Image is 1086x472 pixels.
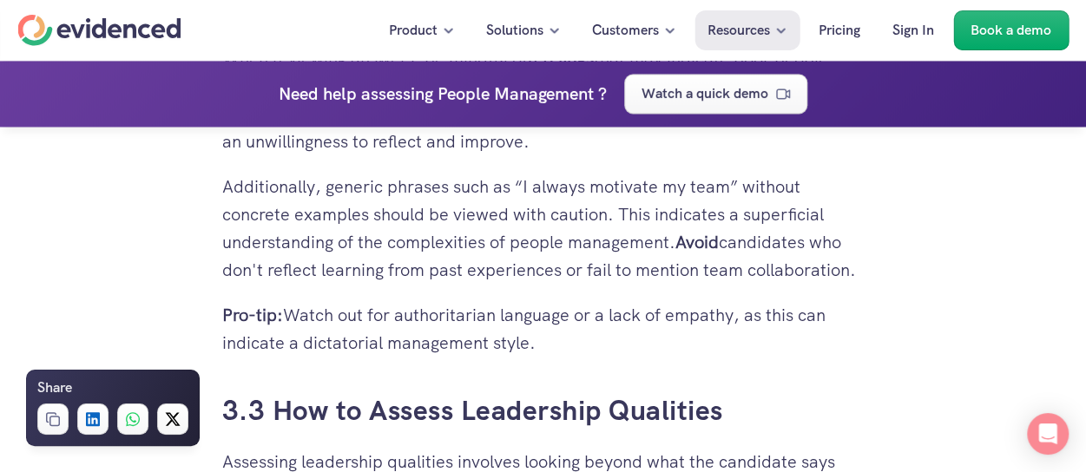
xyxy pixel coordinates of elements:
p: Watch out for authoritarian language or a lack of empathy, as this can indicate a dictatorial man... [222,301,865,357]
h4: ? [598,80,607,108]
h6: Share [37,377,72,399]
p: Solutions [486,19,543,42]
strong: Pro-tip: [222,304,283,326]
p: Product [389,19,438,42]
p: Customers [592,19,659,42]
a: Sign In [879,10,947,50]
a: Home [17,15,181,46]
p: Watch a quick demo [642,82,768,105]
a: Pricing [806,10,873,50]
p: Sign In [892,19,934,42]
a: Book a demo [953,10,1069,50]
p: Book a demo [971,19,1051,42]
div: Open Intercom Messenger [1027,413,1069,455]
h4: People Management [438,80,594,108]
p: Need help assessing [279,80,433,108]
p: Pricing [819,19,860,42]
a: Watch a quick demo [624,74,807,114]
p: Resources [708,19,770,42]
h3: 3.3 How to Assess Leadership Qualities [222,391,865,430]
strong: Avoid [675,231,719,253]
p: Additionally, generic phrases such as “I always motivate my team” without concrete examples shoul... [222,173,865,284]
